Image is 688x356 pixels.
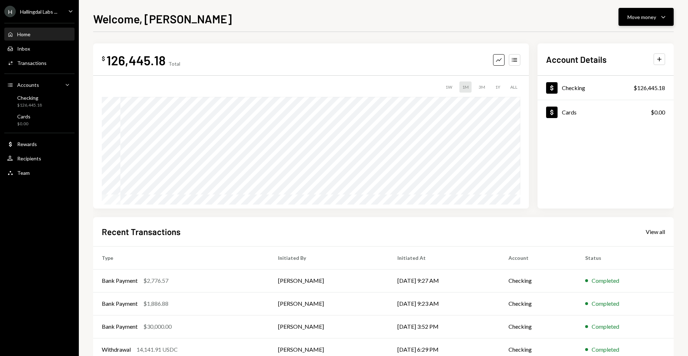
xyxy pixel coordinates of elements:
[4,166,75,179] a: Team
[102,322,138,331] div: Bank Payment
[389,292,500,315] td: [DATE] 9:23 AM
[546,53,607,65] h2: Account Details
[143,299,168,308] div: $1,886.88
[562,109,577,116] div: Cards
[17,60,47,66] div: Transactions
[476,81,488,93] div: 3M
[443,81,455,93] div: 1W
[106,52,166,68] div: 126,445.18
[651,108,665,117] div: $0.00
[102,345,131,354] div: Withdrawal
[4,28,75,41] a: Home
[634,84,665,92] div: $126,445.18
[592,276,619,285] div: Completed
[507,81,520,93] div: ALL
[500,246,577,269] th: Account
[646,228,665,235] a: View all
[537,76,674,100] a: Checking$126,445.18
[459,81,472,93] div: 1M
[4,152,75,165] a: Recipients
[4,6,16,17] div: H
[389,269,500,292] td: [DATE] 9:27 AM
[592,299,619,308] div: Completed
[17,170,30,176] div: Team
[269,315,389,338] td: [PERSON_NAME]
[102,299,138,308] div: Bank Payment
[137,345,178,354] div: 14,141.91 USDC
[492,81,503,93] div: 1Y
[102,55,105,62] div: $
[4,78,75,91] a: Accounts
[17,102,42,108] div: $126,445.18
[17,95,42,101] div: Checking
[4,42,75,55] a: Inbox
[500,315,577,338] td: Checking
[562,84,585,91] div: Checking
[627,13,656,21] div: Move money
[646,228,665,235] div: View all
[500,292,577,315] td: Checking
[592,322,619,331] div: Completed
[269,269,389,292] td: [PERSON_NAME]
[17,155,41,161] div: Recipients
[4,93,75,110] a: Checking$126,445.18
[143,276,168,285] div: $2,776.57
[143,322,172,331] div: $30,000.00
[4,56,75,69] a: Transactions
[168,61,180,67] div: Total
[17,113,30,120] div: Cards
[4,111,75,128] a: Cards$0.00
[618,8,674,26] button: Move money
[93,11,232,26] h1: Welcome, [PERSON_NAME]
[577,246,674,269] th: Status
[20,9,57,15] div: Hallingdal Labs ...
[269,292,389,315] td: [PERSON_NAME]
[102,226,181,238] h2: Recent Transactions
[17,46,30,52] div: Inbox
[269,246,389,269] th: Initiated By
[17,141,37,147] div: Rewards
[4,137,75,150] a: Rewards
[500,269,577,292] td: Checking
[93,246,269,269] th: Type
[102,276,138,285] div: Bank Payment
[537,100,674,124] a: Cards$0.00
[592,345,619,354] div: Completed
[17,82,39,88] div: Accounts
[17,31,30,37] div: Home
[17,121,30,127] div: $0.00
[389,246,500,269] th: Initiated At
[389,315,500,338] td: [DATE] 3:52 PM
